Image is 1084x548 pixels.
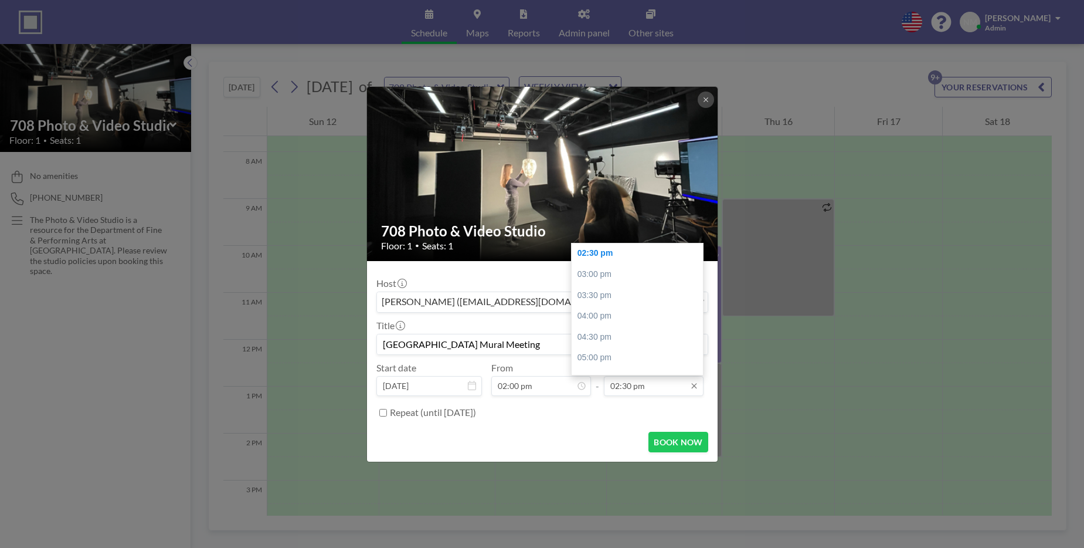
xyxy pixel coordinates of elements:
span: [PERSON_NAME] ([EMAIL_ADDRESS][DOMAIN_NAME]) [379,295,620,310]
div: 05:30 pm [572,368,703,390]
div: 02:30 pm [572,243,703,264]
label: Title [376,320,404,331]
h2: 708 Photo & Video Studio [381,222,705,240]
span: Seats: 1 [422,240,453,252]
label: Repeat (until [DATE]) [390,407,476,418]
label: Host [376,278,406,289]
div: 04:30 pm [572,327,703,348]
div: 03:00 pm [572,264,703,285]
div: 04:00 pm [572,306,703,327]
div: 03:30 pm [572,285,703,306]
input: Nori's reservation [377,334,708,354]
span: - [596,366,599,392]
div: Search for option [377,292,708,312]
button: BOOK NOW [648,432,708,452]
div: 05:00 pm [572,347,703,368]
span: Floor: 1 [381,240,412,252]
img: 537.jpg [367,75,719,272]
span: • [415,241,419,250]
label: Start date [376,362,416,374]
label: From [491,362,513,374]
